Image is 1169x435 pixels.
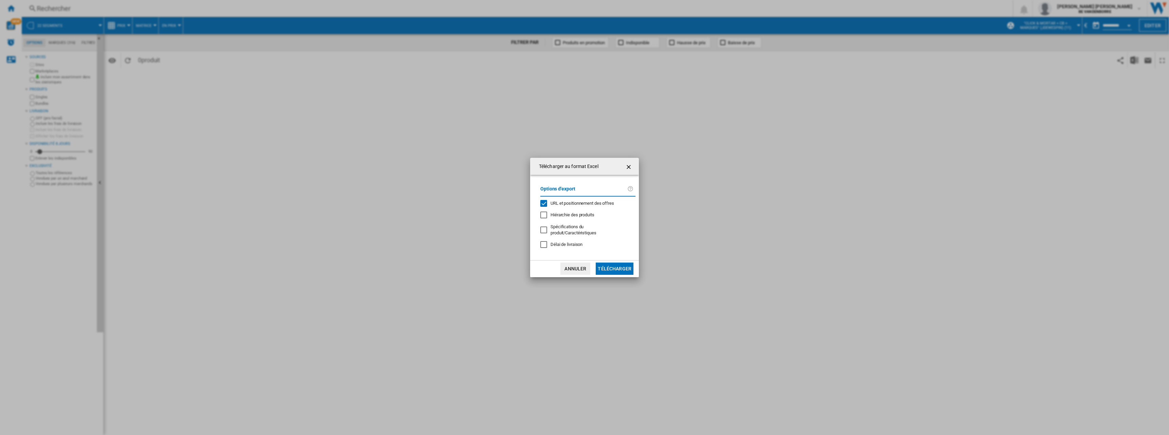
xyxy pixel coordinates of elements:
[540,200,630,206] md-checkbox: URL et positionnement des offres
[623,160,636,173] button: getI18NText('BUTTONS.CLOSE_DIALOG')
[536,163,598,170] h4: Télécharger au format Excel
[551,224,596,235] span: Spécifications du produit/Caractéristiques
[560,263,590,275] button: Annuler
[540,241,635,248] md-checkbox: Délai de livraison
[551,201,614,206] span: URL et positionnement des offres
[625,163,633,171] ng-md-icon: getI18NText('BUTTONS.CLOSE_DIALOG')
[540,212,630,218] md-checkbox: Hiérarchie des produits
[551,242,582,247] span: Délai de livraison
[596,263,633,275] button: Télécharger
[551,224,630,236] div: S'applique uniquement à la vision catégorie
[540,185,627,198] label: Options d'export
[551,212,594,217] span: Hiérarchie des produits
